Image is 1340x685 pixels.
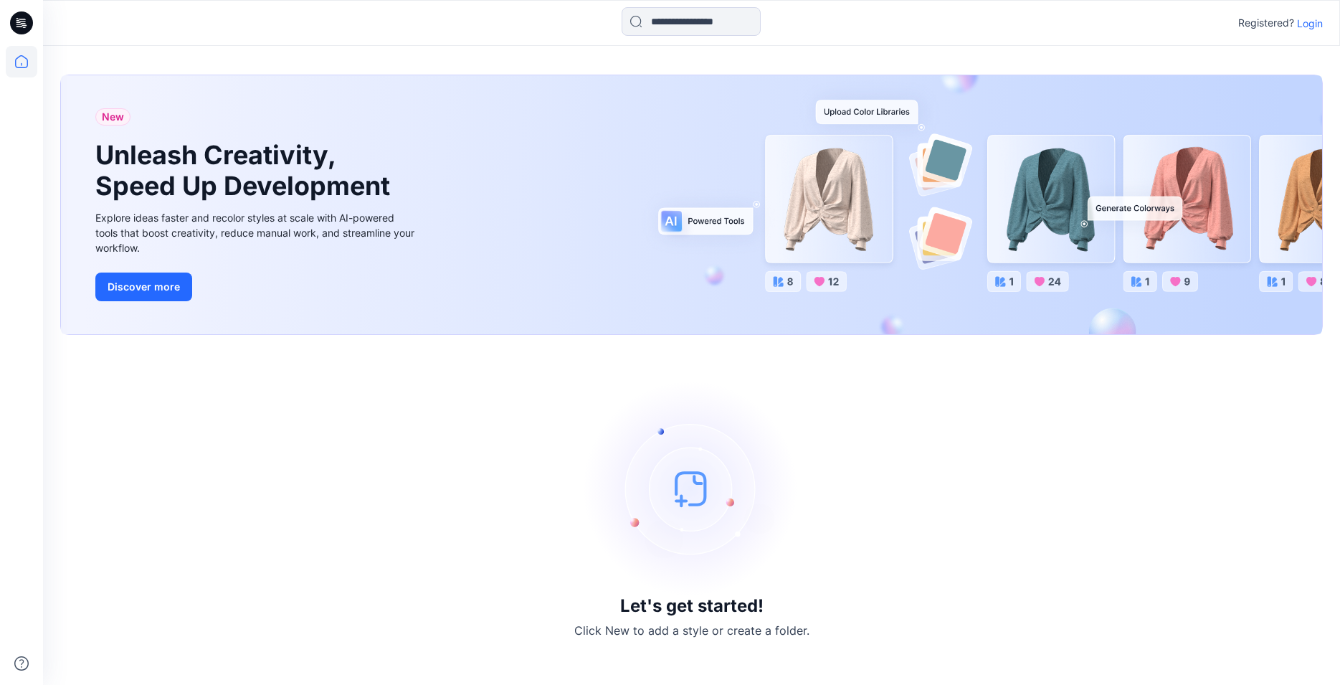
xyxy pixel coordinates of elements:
[95,273,418,301] a: Discover more
[620,596,764,616] h3: Let's get started!
[574,622,809,639] p: Click New to add a style or create a folder.
[95,273,192,301] button: Discover more
[102,108,124,126] span: New
[95,140,396,202] h1: Unleash Creativity, Speed Up Development
[1297,16,1323,31] p: Login
[1238,14,1294,32] p: Registered?
[584,381,799,596] img: empty-state-image.svg
[95,210,418,255] div: Explore ideas faster and recolor styles at scale with AI-powered tools that boost creativity, red...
